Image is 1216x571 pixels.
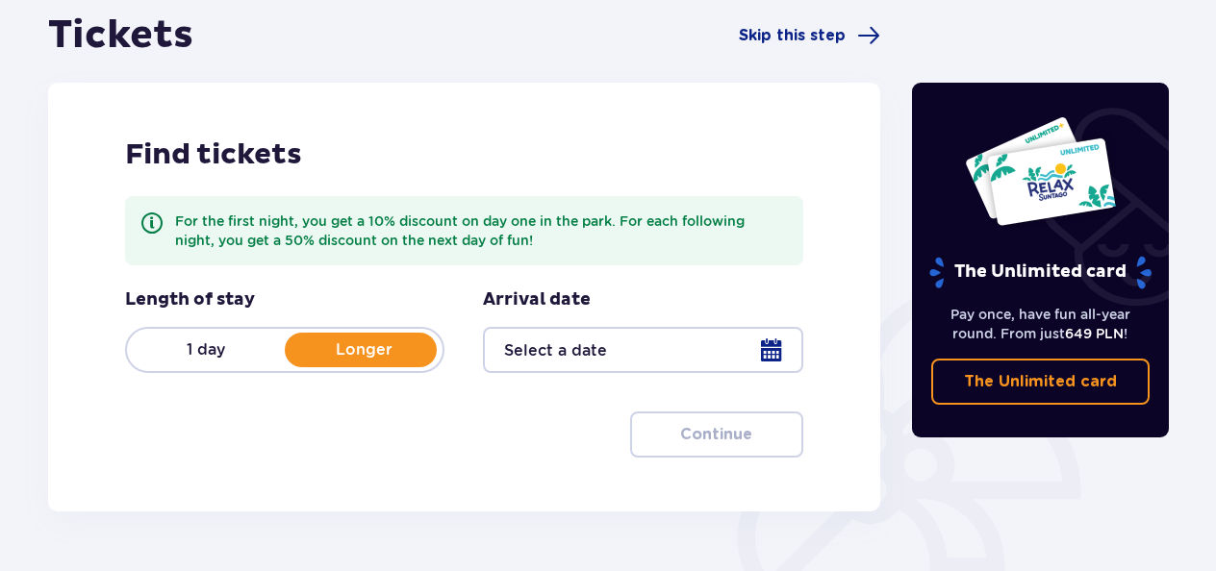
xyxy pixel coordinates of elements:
[927,256,1153,289] p: The Unlimited card
[680,424,752,445] p: Continue
[630,411,803,458] button: Continue
[964,371,1117,392] p: The Unlimited card
[48,12,193,60] h1: Tickets
[483,288,591,311] p: Arrival date
[125,137,803,173] h2: Find tickets
[285,339,443,360] p: Longer
[1065,326,1124,341] span: 649 PLN
[175,211,788,250] div: For the first night, you get a 10% discount on day one in the park. For each following night, you...
[127,339,285,360] p: 1 day
[931,359,1151,405] a: The Unlimited card
[739,25,846,46] span: Skip this step
[125,288,255,311] p: Length of stay
[931,305,1151,343] p: Pay once, have fun all-year round. From just !
[739,24,880,47] a: Skip this step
